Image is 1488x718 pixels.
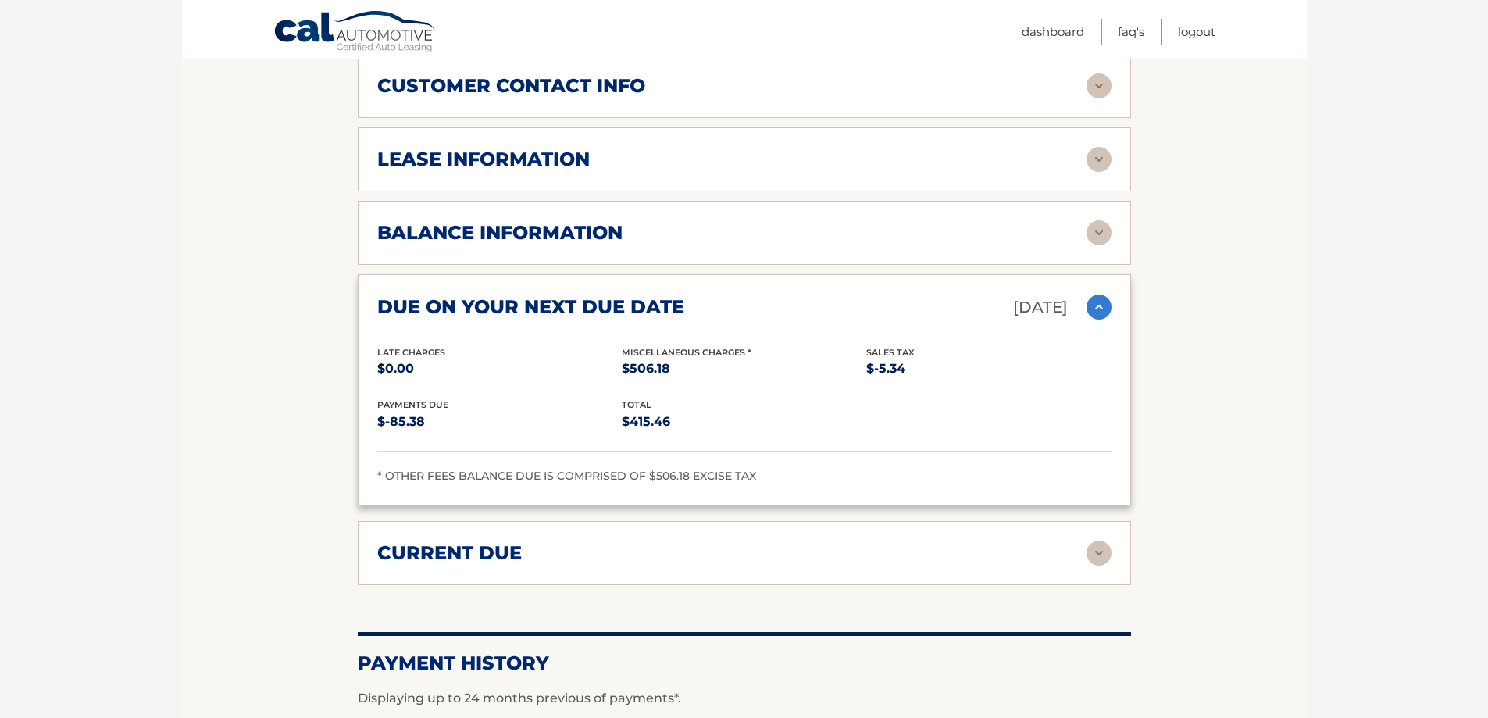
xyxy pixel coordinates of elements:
[622,399,651,410] span: total
[377,411,622,433] p: $-85.38
[273,10,437,55] a: Cal Automotive
[622,347,751,358] span: Miscellaneous Charges *
[377,74,645,98] h2: customer contact info
[1087,73,1112,98] img: accordion-rest.svg
[377,467,1112,486] div: * OTHER FEES BALANCE DUE IS COMPRISED OF $506.18 EXCISE TAX
[1087,220,1112,245] img: accordion-rest.svg
[866,347,915,358] span: Sales Tax
[1087,147,1112,172] img: accordion-rest.svg
[1178,19,1215,45] a: Logout
[358,652,1131,675] h2: Payment History
[622,411,866,433] p: $415.46
[358,689,1131,708] p: Displaying up to 24 months previous of payments*.
[377,221,623,245] h2: balance information
[377,148,590,171] h2: lease information
[1022,19,1084,45] a: Dashboard
[377,541,522,565] h2: current due
[866,358,1111,380] p: $-5.34
[377,358,622,380] p: $0.00
[1118,19,1144,45] a: FAQ's
[377,295,684,319] h2: due on your next due date
[622,358,866,380] p: $506.18
[1013,294,1068,321] p: [DATE]
[377,347,445,358] span: Late Charges
[377,399,448,410] span: Payments Due
[1087,295,1112,320] img: accordion-active.svg
[1087,541,1112,566] img: accordion-rest.svg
